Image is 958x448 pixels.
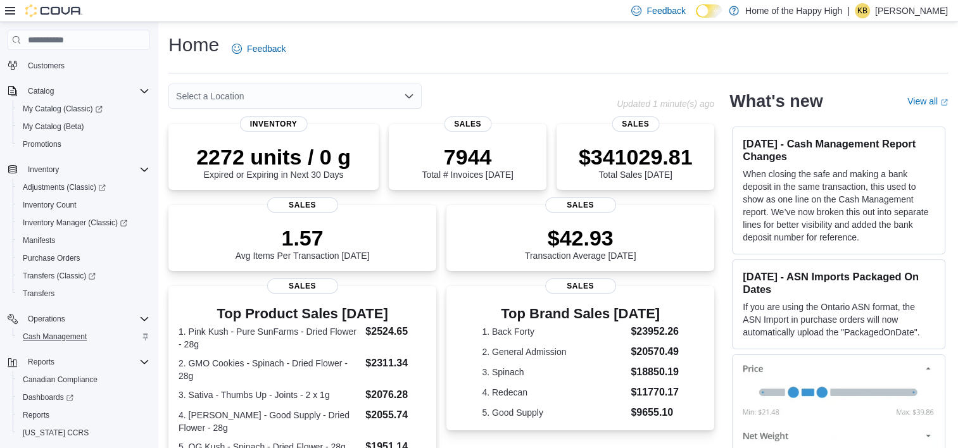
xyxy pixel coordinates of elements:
span: Reports [23,354,149,370]
dt: 3. Sativa - Thumbs Up - Joints - 2 x 1g [179,389,360,401]
button: Inventory [3,161,154,178]
button: [US_STATE] CCRS [13,424,154,442]
dt: 5. Good Supply [482,406,626,419]
dd: $23952.26 [631,324,679,339]
span: Adjustments (Classic) [23,182,106,192]
button: Reports [3,353,154,371]
span: Purchase Orders [23,253,80,263]
span: KB [857,3,867,18]
p: When closing the safe and making a bank deposit in the same transaction, this used to show as one... [743,168,935,244]
h1: Home [168,32,219,58]
button: Manifests [13,232,154,249]
dd: $20570.49 [631,344,679,359]
span: Canadian Compliance [18,372,149,387]
span: Reports [28,357,54,367]
span: Transfers [18,286,149,301]
span: Sales [444,116,491,132]
span: Transfers [23,289,54,299]
dd: $11770.17 [631,385,679,400]
button: Operations [3,310,154,328]
span: Inventory Count [23,200,77,210]
a: Canadian Compliance [18,372,103,387]
span: Sales [267,278,338,294]
dd: $18850.19 [631,364,679,380]
span: Inventory [28,165,59,175]
span: Washington CCRS [18,425,149,440]
span: Transfers (Classic) [18,268,149,283]
span: Reports [23,410,49,420]
span: Catalog [23,84,149,99]
svg: External link [940,99,948,106]
a: Reports [18,408,54,423]
p: [PERSON_NAME] [875,3,948,18]
button: Inventory [23,162,64,177]
span: Inventory Manager (Classic) [18,215,149,230]
a: Purchase Orders [18,251,85,266]
span: Operations [23,311,149,327]
a: Cash Management [18,329,92,344]
a: View allExternal link [907,96,948,106]
button: Cash Management [13,328,154,345]
h3: [DATE] - Cash Management Report Changes [743,137,935,163]
a: Dashboards [18,390,79,405]
span: Manifests [23,235,55,246]
a: My Catalog (Classic) [13,100,154,118]
dt: 4. [PERSON_NAME] - Good Supply - Dried Flower - 28g [179,409,360,434]
span: Customers [23,58,149,73]
div: Total # Invoices [DATE] [422,144,513,180]
span: Dashboards [23,392,73,402]
dt: 4. Redecan [482,386,626,399]
dd: $2076.28 [365,387,426,402]
dd: $2524.65 [365,324,426,339]
a: Transfers [18,286,60,301]
input: Dark Mode [696,4,722,18]
span: Inventory [23,162,149,177]
dt: 1. Back Forty [482,325,626,338]
a: Dashboards [13,389,154,406]
a: Inventory Manager (Classic) [18,215,132,230]
a: Transfers (Classic) [18,268,101,283]
span: Cash Management [23,332,87,342]
p: $42.93 [525,225,636,251]
h3: Top Brand Sales [DATE] [482,306,679,321]
span: Reports [18,408,149,423]
p: Home of the Happy High [745,3,842,18]
span: My Catalog (Classic) [23,104,103,114]
p: $341029.81 [579,144,693,170]
a: Customers [23,58,70,73]
h2: What's new [729,91,822,111]
a: My Catalog (Classic) [18,101,108,116]
button: Open list of options [404,91,414,101]
dt: 3. Spinach [482,366,626,378]
span: Feedback [646,4,685,17]
span: Canadian Compliance [23,375,98,385]
button: Catalog [3,82,154,100]
span: Cash Management [18,329,149,344]
div: Total Sales [DATE] [579,144,693,180]
p: 1.57 [236,225,370,251]
div: Kelsey Bettcher [855,3,870,18]
span: Inventory Count [18,197,149,213]
button: Reports [13,406,154,424]
span: My Catalog (Classic) [18,101,149,116]
button: Inventory Count [13,196,154,214]
button: Purchase Orders [13,249,154,267]
h3: Top Product Sales [DATE] [179,306,426,321]
p: Updated 1 minute(s) ago [617,99,714,109]
dd: $2311.34 [365,356,426,371]
span: Promotions [23,139,61,149]
button: Canadian Compliance [13,371,154,389]
button: Reports [23,354,60,370]
p: 2272 units / 0 g [196,144,351,170]
dd: $9655.10 [631,405,679,420]
span: Catalog [28,86,54,96]
span: Sales [545,278,616,294]
span: Operations [28,314,65,324]
a: My Catalog (Beta) [18,119,89,134]
span: Customers [28,61,65,71]
a: Inventory Count [18,197,82,213]
button: My Catalog (Beta) [13,118,154,135]
button: Operations [23,311,70,327]
div: Avg Items Per Transaction [DATE] [236,225,370,261]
